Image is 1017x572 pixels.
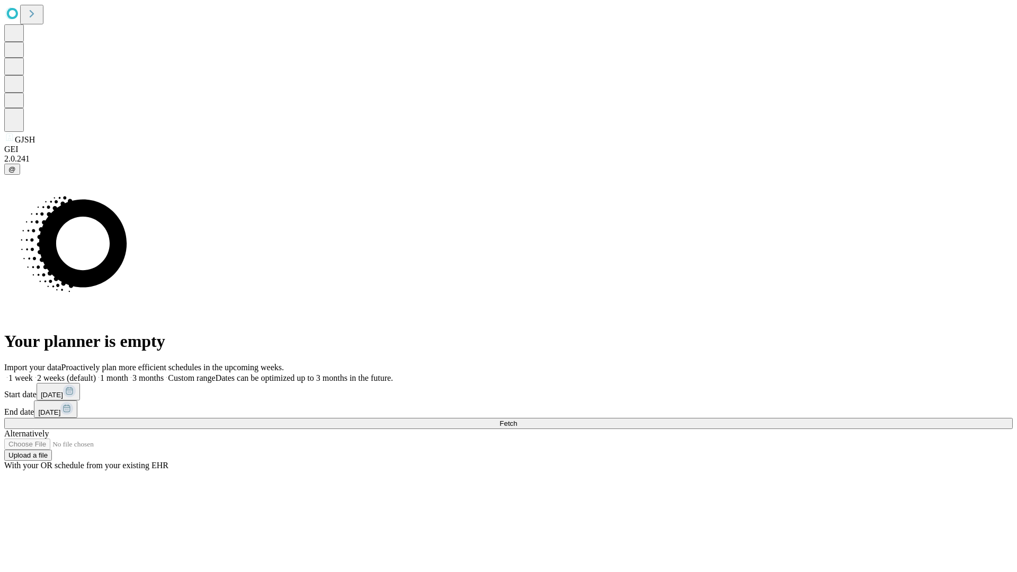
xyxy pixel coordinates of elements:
span: Custom range [168,373,215,382]
button: @ [4,164,20,175]
span: Dates can be optimized up to 3 months in the future. [216,373,393,382]
button: Fetch [4,418,1013,429]
div: Start date [4,383,1013,400]
span: 2 weeks (default) [37,373,96,382]
span: 3 months [132,373,164,382]
span: Proactively plan more efficient schedules in the upcoming weeks. [61,363,284,372]
span: GJSH [15,135,35,144]
span: Import your data [4,363,61,372]
span: [DATE] [41,391,63,399]
span: @ [8,165,16,173]
span: With your OR schedule from your existing EHR [4,461,168,470]
span: Fetch [499,419,517,427]
button: [DATE] [37,383,80,400]
span: Alternatively [4,429,49,438]
div: End date [4,400,1013,418]
h1: Your planner is empty [4,332,1013,351]
button: [DATE] [34,400,77,418]
span: 1 week [8,373,33,382]
div: GEI [4,145,1013,154]
button: Upload a file [4,450,52,461]
span: [DATE] [38,408,60,416]
div: 2.0.241 [4,154,1013,164]
span: 1 month [100,373,128,382]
